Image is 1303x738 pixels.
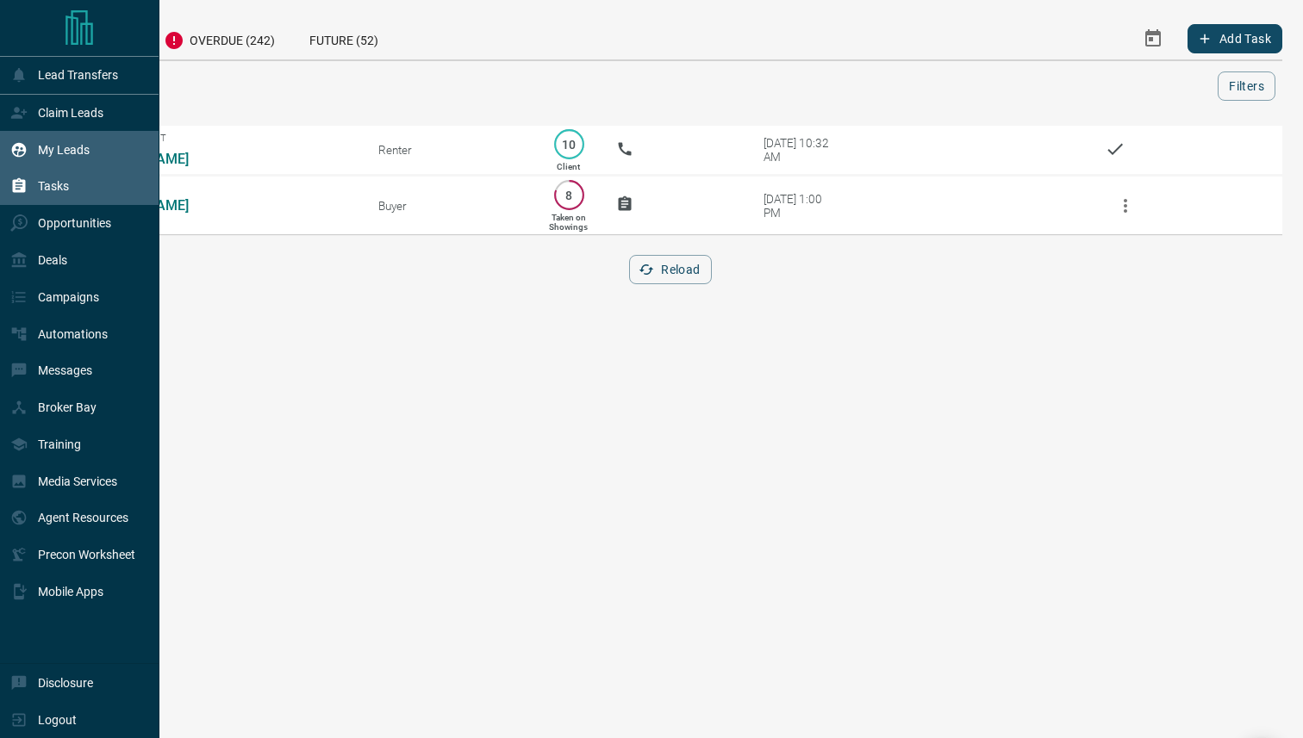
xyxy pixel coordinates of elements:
[557,162,580,171] p: Client
[147,17,292,59] div: Overdue (242)
[563,138,576,151] p: 10
[629,255,711,284] button: Reload
[378,199,521,213] div: Buyer
[292,17,396,59] div: Future (52)
[84,133,352,144] span: Viewing Request
[1132,18,1174,59] button: Select Date Range
[1188,24,1282,53] button: Add Task
[378,143,521,157] div: Renter
[1218,71,1275,101] button: Filters
[549,213,588,232] p: Taken on Showings
[764,192,837,220] div: [DATE] 1:00 PM
[764,136,837,164] div: [DATE] 10:32 AM
[563,189,576,202] p: 8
